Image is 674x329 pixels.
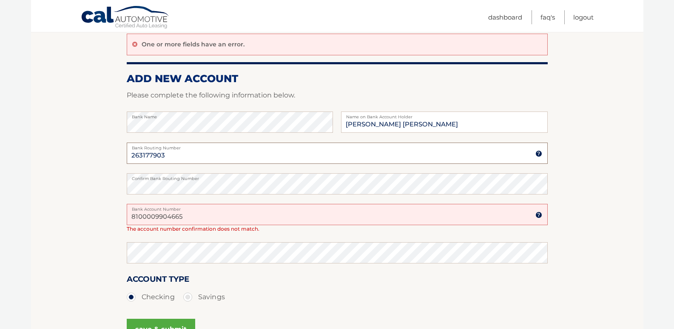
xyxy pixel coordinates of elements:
a: FAQ's [540,10,555,24]
input: Bank Account Number [127,204,548,225]
a: Dashboard [488,10,522,24]
label: Bank Routing Number [127,143,548,149]
img: tooltip.svg [535,150,542,157]
label: Account Type [127,273,189,289]
label: Savings [183,289,225,306]
input: Name on Account (Account Holder Name) [341,112,547,133]
a: Cal Automotive [81,6,170,30]
label: Checking [127,289,175,306]
p: Please complete the following information below. [127,89,548,101]
img: tooltip.svg [535,212,542,218]
a: Logout [573,10,594,24]
h2: ADD NEW ACCOUNT [127,72,548,85]
p: One or more fields have an error. [142,40,245,48]
span: The account number confirmation does not match. [127,226,259,232]
label: Bank Name [127,112,333,118]
label: Bank Account Number [127,204,548,211]
input: Bank Routing Number [127,143,548,164]
label: Confirm Bank Routing Number [127,173,548,180]
label: Name on Bank Account Holder [341,112,547,118]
